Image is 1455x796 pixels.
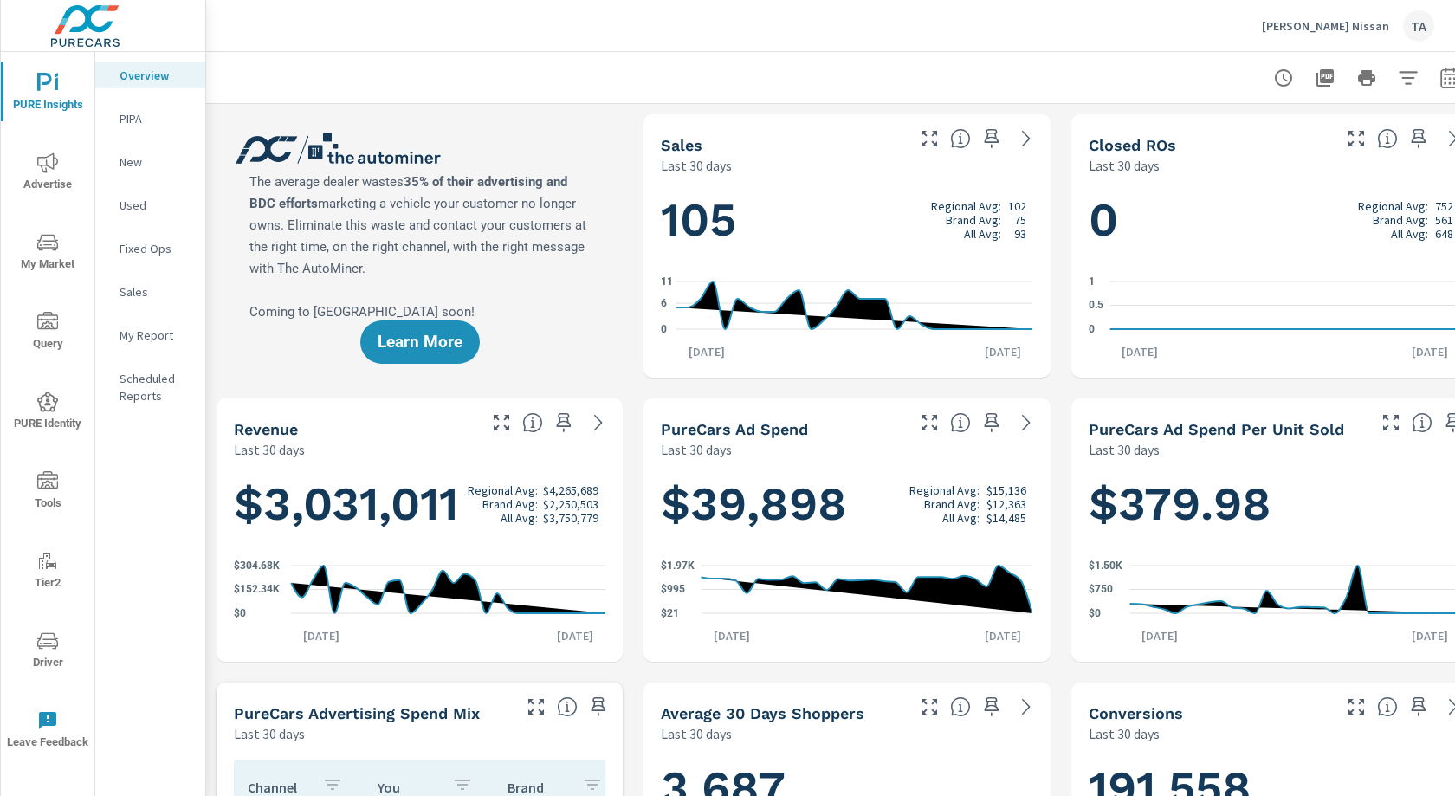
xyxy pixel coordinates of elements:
[95,322,205,348] div: My Report
[661,723,732,744] p: Last 30 days
[986,497,1026,511] p: $12,363
[1405,125,1432,152] span: Save this to your personalized report
[378,334,462,350] span: Learn More
[95,366,205,409] div: Scheduled Reports
[1129,627,1190,644] p: [DATE]
[946,213,1001,227] p: Brand Avg:
[1089,323,1095,335] text: 0
[661,439,732,460] p: Last 30 days
[1089,584,1113,596] text: $750
[661,584,685,596] text: $995
[1109,343,1170,360] p: [DATE]
[1358,199,1428,213] p: Regional Avg:
[95,62,205,88] div: Overview
[482,497,538,511] p: Brand Avg:
[1014,227,1026,241] p: 93
[543,497,598,511] p: $2,250,503
[973,627,1033,644] p: [DATE]
[1435,227,1453,241] p: 648
[543,511,598,525] p: $3,750,779
[1012,125,1040,152] a: See more details in report
[661,136,702,154] h5: Sales
[120,153,191,171] p: New
[234,723,305,744] p: Last 30 days
[661,297,667,309] text: 6
[248,779,308,796] p: Channel
[234,475,605,534] h1: $3,031,011
[120,240,191,257] p: Fixed Ops
[950,412,971,433] span: Total cost of media for all PureCars channels for the selected dealership group over the selected...
[915,409,943,437] button: Make Fullscreen
[120,197,191,214] p: Used
[1373,213,1428,227] p: Brand Avg:
[6,73,89,115] span: PURE Insights
[1377,409,1405,437] button: Make Fullscreen
[1089,723,1160,744] p: Last 30 days
[1089,560,1122,572] text: $1.50K
[522,693,550,721] button: Make Fullscreen
[550,409,578,437] span: Save this to your personalized report
[1435,213,1453,227] p: 561
[585,409,612,437] a: See more details in report
[931,199,1001,213] p: Regional Avg:
[6,312,89,354] span: Query
[6,392,89,434] span: PURE Identity
[909,483,980,497] p: Regional Avg:
[661,420,808,438] h5: PureCars Ad Spend
[661,275,673,288] text: 11
[120,67,191,84] p: Overview
[234,584,280,596] text: $152.34K
[1403,10,1434,42] div: TA
[1012,693,1040,721] a: See more details in report
[234,560,280,572] text: $304.68K
[1342,693,1370,721] button: Make Fullscreen
[95,192,205,218] div: Used
[1308,61,1342,95] button: "Export Report to PDF"
[924,497,980,511] p: Brand Avg:
[661,704,864,722] h5: Average 30 Days Shoppers
[1412,412,1432,433] span: Average cost of advertising per each vehicle sold at the dealer over the selected date range. The...
[1089,420,1344,438] h5: PureCars Ad Spend Per Unit Sold
[488,409,515,437] button: Make Fullscreen
[234,420,298,438] h5: Revenue
[978,693,1006,721] span: Save this to your personalized report
[545,627,605,644] p: [DATE]
[501,511,538,525] p: All Avg:
[6,471,89,514] span: Tools
[468,483,538,497] p: Regional Avg:
[1435,199,1453,213] p: 752
[120,110,191,127] p: PIPA
[378,779,438,796] p: You
[120,370,191,404] p: Scheduled Reports
[1089,439,1160,460] p: Last 30 days
[95,236,205,262] div: Fixed Ops
[661,560,695,572] text: $1.97K
[1342,125,1370,152] button: Make Fullscreen
[1262,18,1389,34] p: [PERSON_NAME] Nissan
[1391,227,1428,241] p: All Avg:
[234,607,246,619] text: $0
[6,152,89,195] span: Advertise
[1014,213,1026,227] p: 75
[973,343,1033,360] p: [DATE]
[1089,704,1183,722] h5: Conversions
[234,704,480,722] h5: PureCars Advertising Spend Mix
[543,483,598,497] p: $4,265,689
[1089,300,1103,312] text: 0.5
[6,710,89,753] span: Leave Feedback
[120,327,191,344] p: My Report
[1,52,94,769] div: nav menu
[661,475,1032,534] h1: $39,898
[1349,61,1384,95] button: Print Report
[360,320,480,364] button: Learn More
[6,232,89,275] span: My Market
[291,627,352,644] p: [DATE]
[234,439,305,460] p: Last 30 days
[1089,607,1101,619] text: $0
[986,483,1026,497] p: $15,136
[120,283,191,301] p: Sales
[661,191,1032,249] h1: 105
[661,607,679,619] text: $21
[557,696,578,717] span: This table looks at how you compare to the amount of budget you spend per channel as opposed to y...
[6,631,89,673] span: Driver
